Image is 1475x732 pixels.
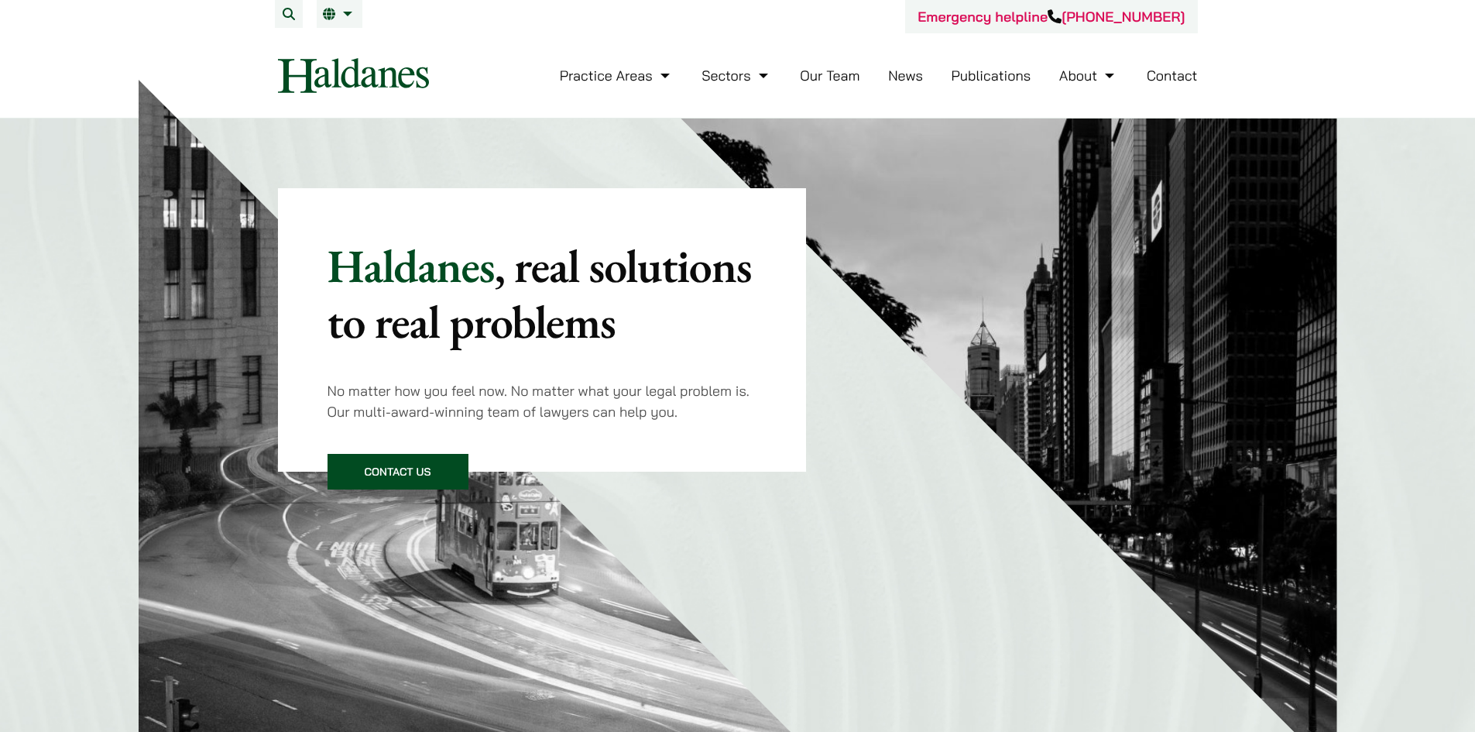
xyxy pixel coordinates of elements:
[888,67,923,84] a: News
[701,67,771,84] a: Sectors
[952,67,1031,84] a: Publications
[328,380,757,422] p: No matter how you feel now. No matter what your legal problem is. Our multi-award-winning team of...
[323,8,356,20] a: EN
[278,58,429,93] img: Logo of Haldanes
[1059,67,1118,84] a: About
[328,238,757,349] p: Haldanes
[328,235,752,352] mark: , real solutions to real problems
[560,67,674,84] a: Practice Areas
[328,454,468,490] a: Contact Us
[800,67,859,84] a: Our Team
[918,8,1185,26] a: Emergency helpline[PHONE_NUMBER]
[1147,67,1198,84] a: Contact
